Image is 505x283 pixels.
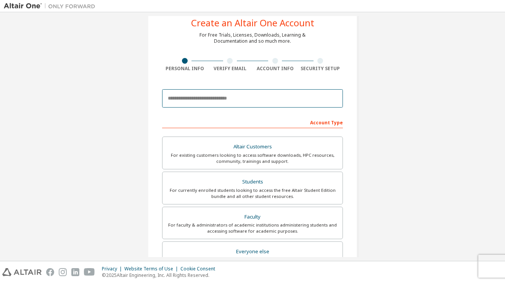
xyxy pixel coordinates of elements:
div: Personal Info [162,66,207,72]
div: Security Setup [298,66,343,72]
div: Students [167,177,338,187]
div: Create an Altair One Account [191,18,314,27]
div: Account Info [252,66,298,72]
img: facebook.svg [46,268,54,276]
div: Verify Email [207,66,253,72]
div: For faculty & administrators of academic institutions administering students and accessing softwa... [167,222,338,234]
p: © 2025 Altair Engineering, Inc. All Rights Reserved. [102,272,220,278]
img: Altair One [4,2,99,10]
div: Account Type [162,116,343,128]
img: instagram.svg [59,268,67,276]
div: For Free Trials, Licenses, Downloads, Learning & Documentation and so much more. [199,32,306,44]
img: youtube.svg [84,268,95,276]
img: linkedin.svg [71,268,79,276]
div: Faculty [167,212,338,222]
div: For existing customers looking to access software downloads, HPC resources, community, trainings ... [167,152,338,164]
img: altair_logo.svg [2,268,42,276]
div: Cookie Consent [180,266,220,272]
div: Everyone else [167,246,338,257]
div: Website Terms of Use [124,266,180,272]
div: Altair Customers [167,141,338,152]
div: Privacy [102,266,124,272]
div: For currently enrolled students looking to access the free Altair Student Edition bundle and all ... [167,187,338,199]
